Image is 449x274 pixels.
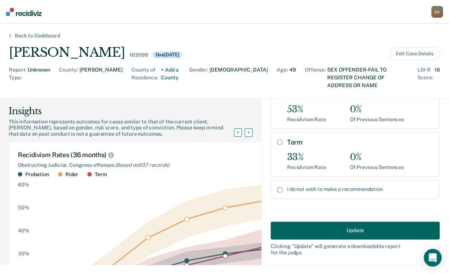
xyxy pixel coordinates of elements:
div: Back to Dashboard [6,33,69,39]
div: Report Type : [9,66,26,89]
div: Recidivism Rates (36 months) [18,151,279,159]
label: Term [287,138,433,146]
div: Age : [277,66,288,89]
div: Recidivism Rate [287,116,326,123]
div: Offense : [305,66,326,89]
div: [DEMOGRAPHIC_DATA] [209,66,268,89]
div: 0% [350,152,404,163]
div: LSI-R Score : [417,66,433,89]
div: Clicking " Update " will generate a downloadable report for the judge. [271,243,440,256]
div: 0% [350,104,404,115]
div: Open Intercom Messenger [424,249,442,267]
div: Rider [65,171,78,178]
button: Update [271,222,440,240]
div: County : [59,66,78,89]
div: County of Residence : [131,66,159,89]
div: Due [DATE] [153,52,182,58]
div: 163099 [129,52,148,58]
text: 50% [18,205,29,211]
div: Term [95,171,107,178]
div: Unknown [27,66,50,89]
div: + Add a County [161,66,180,89]
button: SA [431,6,443,18]
div: 49 [289,66,296,89]
div: SEX OFFENDER-FAIL TO REGISTER CHANGE OF ADDRESS OR NAME [327,66,409,89]
text: 60% [18,182,29,188]
text: 30% [18,251,29,257]
div: [PERSON_NAME] [79,66,123,89]
div: [PERSON_NAME] [9,45,125,60]
div: 16 [435,66,440,89]
div: This information represents outcomes for cases similar to that of the current client, [PERSON_NAM... [9,119,243,137]
div: Gender : [189,66,208,89]
div: Of Previous Sentences [350,164,404,171]
button: Edit Case Details [390,47,440,60]
span: (Based on 937 records ) [115,162,169,168]
div: Of Previous Sentences [350,116,404,123]
div: Probation [25,171,49,178]
div: Recidivism Rate [287,164,326,171]
label: I do not wish to make a recommendation [287,186,433,192]
div: 53% [287,104,326,115]
div: Insights [9,105,243,117]
img: Recidiviz [6,8,42,16]
div: S A [431,6,443,18]
div: Obstructing Judiciar, Congress offenses [18,162,279,168]
text: 40% [18,228,29,234]
div: 33% [287,152,326,163]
